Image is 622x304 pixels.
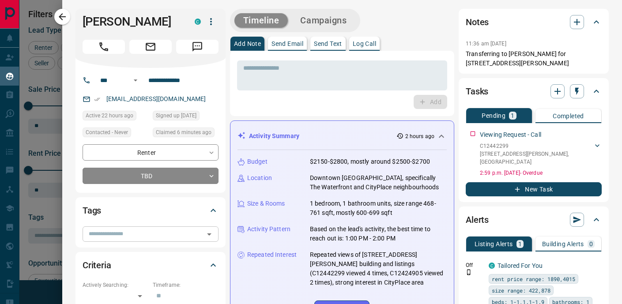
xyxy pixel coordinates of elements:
[247,173,272,183] p: Location
[247,157,268,166] p: Budget
[466,269,472,275] svg: Push Notification Only
[249,131,299,141] p: Activity Summary
[353,41,376,47] p: Log Call
[310,157,430,166] p: $2150-$2800, mostly around $2500-$2700
[129,40,172,54] span: Email
[482,113,505,119] p: Pending
[310,199,447,218] p: 1 bedroom, 1 bathroom units, size range 468-761 sqft, mostly 600-699 sqft
[480,142,593,150] p: C12442299
[234,41,261,47] p: Add Note
[466,41,506,47] p: 11:36 am [DATE]
[291,13,355,28] button: Campaigns
[83,258,111,272] h2: Criteria
[247,250,297,259] p: Repeated Interest
[195,19,201,25] div: condos.ca
[310,250,447,287] p: Repeated views of [STREET_ADDRESS][PERSON_NAME] building and listings (C12442299 viewed 4 times, ...
[498,262,543,269] a: Tailored For You
[153,281,219,289] p: Timeframe:
[86,111,133,120] span: Active 22 hours ago
[542,241,584,247] p: Building Alerts
[153,111,219,123] div: Sun Mar 10 2024
[480,130,541,139] p: Viewing Request - Call
[156,128,211,137] span: Claimed 6 minutes ago
[130,75,141,86] button: Open
[83,255,219,276] div: Criteria
[83,111,148,123] div: Mon Oct 13 2025
[156,111,196,120] span: Signed up [DATE]
[466,182,602,196] button: New Task
[83,144,219,161] div: Renter
[480,169,602,177] p: 2:59 p.m. [DATE] - Overdue
[83,40,125,54] span: Call
[203,228,215,240] button: Open
[475,241,513,247] p: Listing Alerts
[271,41,303,47] p: Send Email
[234,13,288,28] button: Timeline
[405,132,434,140] p: 2 hours ago
[553,113,584,119] p: Completed
[106,95,206,102] a: [EMAIL_ADDRESS][DOMAIN_NAME]
[153,128,219,140] div: Tue Oct 14 2025
[589,241,593,247] p: 0
[176,40,219,54] span: Message
[511,113,514,119] p: 1
[83,15,181,29] h1: [PERSON_NAME]
[314,41,342,47] p: Send Text
[480,140,602,168] div: C12442299[STREET_ADDRESS][PERSON_NAME],[GEOGRAPHIC_DATA]
[466,261,483,269] p: Off
[247,225,290,234] p: Activity Pattern
[480,150,593,166] p: [STREET_ADDRESS][PERSON_NAME] , [GEOGRAPHIC_DATA]
[466,11,602,33] div: Notes
[518,241,522,247] p: 1
[466,209,602,230] div: Alerts
[86,128,128,137] span: Contacted - Never
[466,49,602,68] p: Transferring to [PERSON_NAME] for [STREET_ADDRESS][PERSON_NAME]
[466,81,602,102] div: Tasks
[247,199,285,208] p: Size & Rooms
[83,168,219,184] div: TBD
[237,128,447,144] div: Activity Summary2 hours ago
[310,225,447,243] p: Based on the lead's activity, the best time to reach out is: 1:00 PM - 2:00 PM
[492,274,575,283] span: rent price range: 1890,4015
[489,263,495,269] div: condos.ca
[466,213,489,227] h2: Alerts
[83,281,148,289] p: Actively Searching:
[310,173,447,192] p: Downtown [GEOGRAPHIC_DATA], specifically The Waterfront and CityPlace neighbourhoods
[466,15,489,29] h2: Notes
[83,200,219,221] div: Tags
[492,286,550,295] span: size range: 422,878
[466,84,488,98] h2: Tasks
[94,96,100,102] svg: Email Verified
[83,203,101,218] h2: Tags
